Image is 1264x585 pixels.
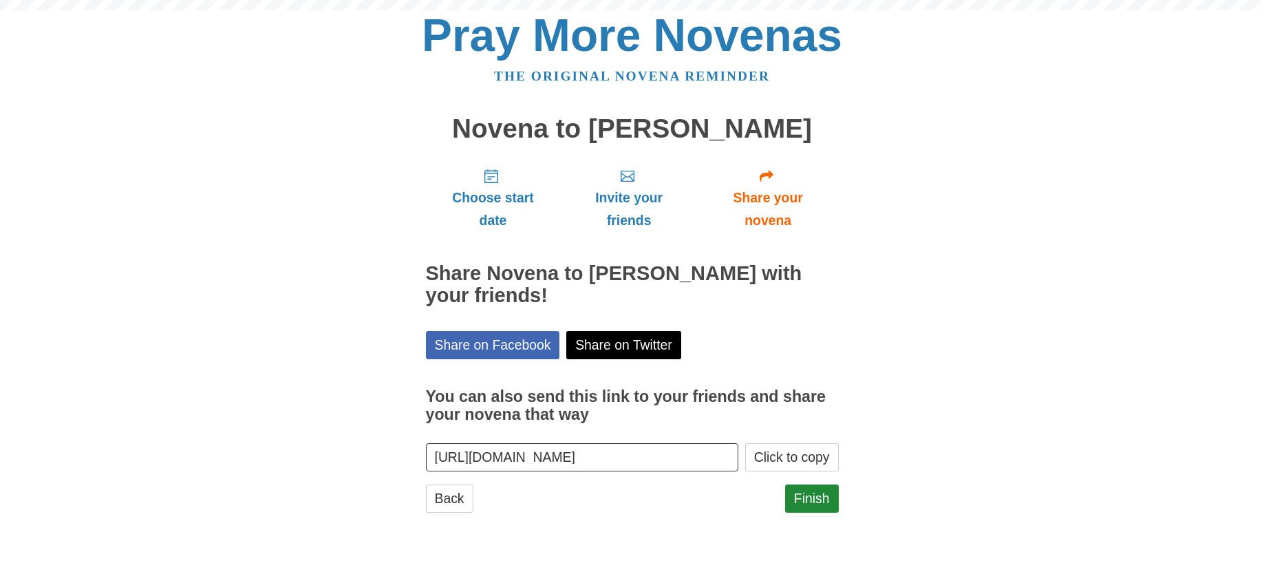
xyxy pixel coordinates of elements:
span: Choose start date [440,187,547,232]
a: Pray More Novenas [422,10,842,61]
button: Click to copy [745,443,839,471]
h1: Novena to [PERSON_NAME] [426,114,839,144]
a: Choose start date [426,157,561,239]
span: Share your novena [711,187,825,232]
a: Share on Twitter [566,331,681,359]
h3: You can also send this link to your friends and share your novena that way [426,388,839,423]
a: Invite your friends [560,157,697,239]
a: Share on Facebook [426,331,560,359]
span: Invite your friends [574,187,683,232]
h2: Share Novena to [PERSON_NAME] with your friends! [426,263,839,307]
a: The original novena reminder [494,69,770,83]
a: Share your novena [698,157,839,239]
a: Finish [785,485,839,513]
a: Back [426,485,473,513]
